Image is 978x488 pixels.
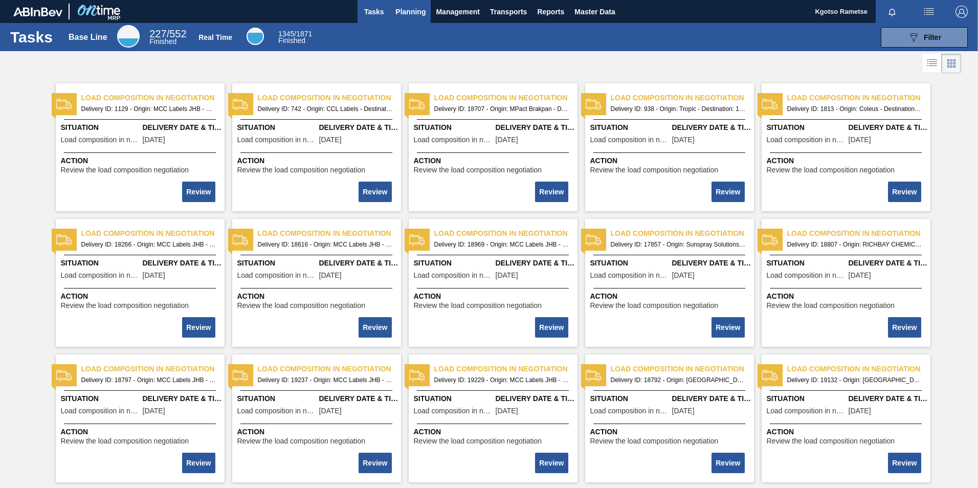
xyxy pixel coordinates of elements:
[278,31,312,44] div: Real Time
[319,272,342,279] span: 09/02/2025,
[535,453,568,473] button: Review
[767,407,846,415] span: Load composition in negotiation
[409,232,425,248] img: status
[849,407,871,415] span: 09/19/2025,
[536,181,569,203] div: Complete task: 2259208
[574,6,615,18] span: Master Data
[590,393,670,404] span: Situation
[61,272,140,279] span: Load composition in negotiation
[319,407,342,415] span: 09/30/2025,
[233,368,248,383] img: status
[56,232,72,248] img: status
[672,407,695,415] span: 09/05/2025,
[586,97,601,112] img: status
[237,393,317,404] span: Situation
[849,393,928,404] span: Delivery Date & Time
[490,6,527,18] span: Transports
[496,122,575,133] span: Delivery Date & Time
[611,103,746,115] span: Delivery ID: 938 - Origin: Tropic - Destination: 1SD
[117,25,140,48] div: Base Line
[359,453,391,473] button: Review
[496,136,518,144] span: 09/05/2025,
[143,122,222,133] span: Delivery Date & Time
[767,427,928,437] span: Action
[536,452,569,474] div: Complete task: 2259218
[767,136,846,144] span: Load composition in negotiation
[586,368,601,383] img: status
[590,156,751,166] span: Action
[849,136,871,144] span: 06/02/2023,
[143,407,165,415] span: 09/08/2025,
[61,122,140,133] span: Situation
[278,36,305,45] span: Finished
[787,93,930,103] span: Load composition in negotiation
[69,33,107,42] div: Base Line
[414,166,542,174] span: Review the load composition negotiation
[61,393,140,404] span: Situation
[61,166,189,174] span: Review the load composition negotiation
[198,33,232,41] div: Real Time
[672,136,695,144] span: 03/13/2023,
[237,302,366,309] span: Review the load composition negotiation
[237,437,366,445] span: Review the load composition negotiation
[767,166,895,174] span: Review the load composition negotiation
[360,181,392,203] div: Complete task: 2259207
[319,136,342,144] span: 01/27/2023,
[434,374,569,386] span: Delivery ID: 19229 - Origin: MCC Labels JHB - Destination: 1SE
[888,182,921,202] button: Review
[237,166,366,174] span: Review the load composition negotiation
[787,103,922,115] span: Delivery ID: 1813 - Origin: Coleus - Destination: 1SD
[81,93,225,103] span: Load composition in negotiation
[672,393,751,404] span: Delivery Date & Time
[536,316,569,339] div: Complete task: 2259213
[183,316,216,339] div: Complete task: 2259211
[767,272,846,279] span: Load composition in negotiation
[183,181,216,203] div: Complete task: 2259206
[360,452,392,474] div: Complete task: 2259217
[237,427,398,437] span: Action
[672,258,751,269] span: Delivery Date & Time
[590,437,719,445] span: Review the load composition negotiation
[414,302,542,309] span: Review the load composition negotiation
[590,407,670,415] span: Load composition in negotiation
[611,364,754,374] span: Load composition in negotiation
[258,374,393,386] span: Delivery ID: 19237 - Origin: MCC Labels JHB - Destination: 1SE
[414,156,575,166] span: Action
[713,452,745,474] div: Complete task: 2259219
[849,258,928,269] span: Delivery Date & Time
[787,228,930,239] span: Load composition in negotiation
[143,393,222,404] span: Delivery Date & Time
[237,291,398,302] span: Action
[535,317,568,338] button: Review
[586,232,601,248] img: status
[237,258,317,269] span: Situation
[183,452,216,474] div: Complete task: 2259216
[767,122,846,133] span: Situation
[762,368,777,383] img: status
[496,393,575,404] span: Delivery Date & Time
[767,302,895,309] span: Review the load composition negotiation
[712,317,744,338] button: Review
[56,97,72,112] img: status
[61,427,222,437] span: Action
[414,437,542,445] span: Review the load composition negotiation
[182,317,215,338] button: Review
[767,258,846,269] span: Situation
[414,427,575,437] span: Action
[143,272,165,279] span: 08/20/2025,
[237,122,317,133] span: Situation
[434,239,569,250] span: Delivery ID: 18969 - Origin: MCC Labels JHB - Destination: 1SD
[849,272,871,279] span: 09/08/2025,
[149,37,176,46] span: Finished
[56,368,72,383] img: status
[81,239,216,250] span: Delivery ID: 18266 - Origin: MCC Labels JHB - Destination: 1SD
[359,317,391,338] button: Review
[590,427,751,437] span: Action
[762,97,777,112] img: status
[61,156,222,166] span: Action
[360,316,392,339] div: Complete task: 2259212
[414,393,493,404] span: Situation
[149,28,166,39] span: 227
[319,258,398,269] span: Delivery Date & Time
[414,272,493,279] span: Load composition in negotiation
